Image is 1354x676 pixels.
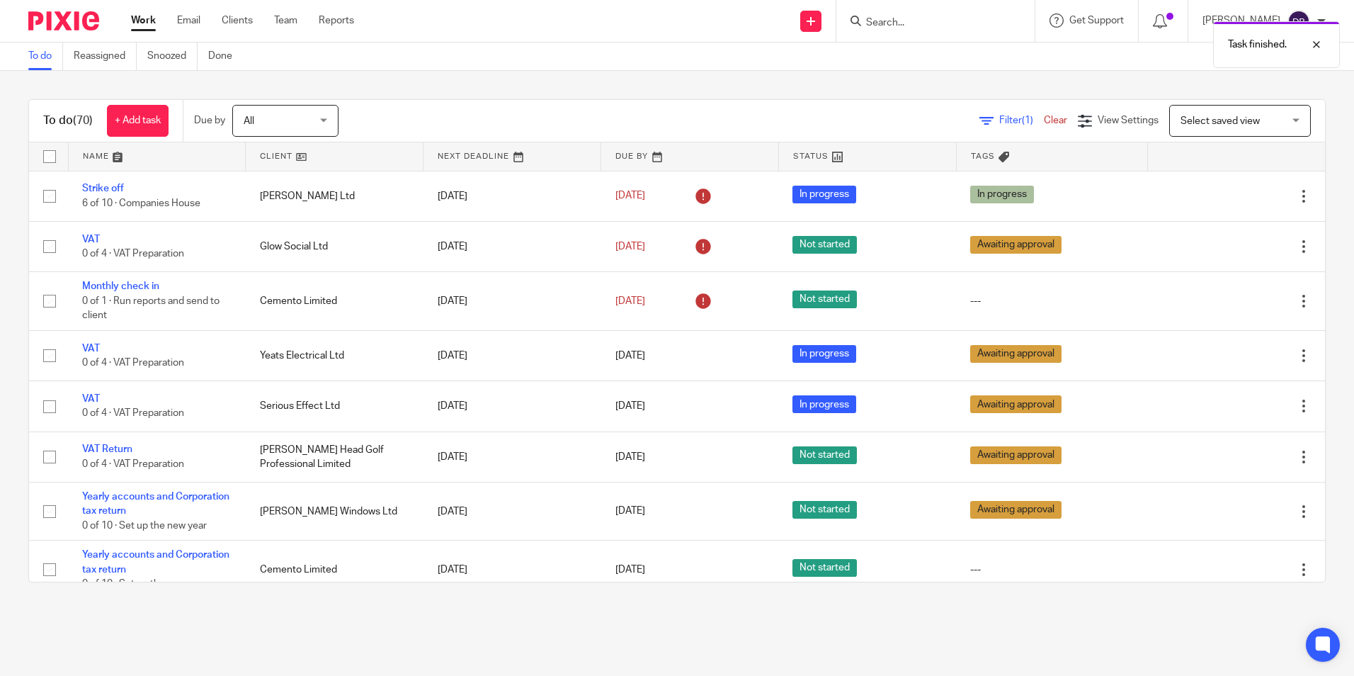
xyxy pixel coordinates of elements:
h1: To do [43,113,93,128]
td: [DATE] [423,541,601,599]
span: [DATE] [615,351,645,361]
td: Serious Effect Ltd [246,381,423,432]
a: Email [177,13,200,28]
a: + Add task [107,105,169,137]
a: Snoozed [147,43,198,70]
td: [DATE] [423,272,601,330]
span: 0 of 4 · VAT Preparation [82,358,184,368]
a: Reports [319,13,354,28]
span: [DATE] [615,452,645,462]
span: Not started [792,446,857,464]
span: In progress [970,186,1034,203]
span: (70) [73,115,93,126]
span: 0 of 1 · Run reports and send to client [82,296,220,321]
a: To do [28,43,63,70]
td: [DATE] [423,432,601,482]
a: Strike off [82,184,124,193]
span: Select saved view [1181,116,1260,126]
span: [DATE] [615,507,645,517]
td: [PERSON_NAME] Head Golf Professional Limited [246,432,423,482]
img: Pixie [28,11,99,30]
td: [DATE] [423,483,601,541]
a: Team [274,13,297,28]
span: Awaiting approval [970,501,1062,519]
img: svg%3E [1287,10,1310,33]
span: Not started [792,236,857,254]
span: In progress [792,345,856,363]
td: [PERSON_NAME] Ltd [246,171,423,221]
td: [DATE] [423,171,601,221]
span: All [244,116,254,126]
td: [DATE] [423,330,601,381]
span: Awaiting approval [970,446,1062,464]
span: 0 of 4 · VAT Preparation [82,459,184,469]
span: 6 of 10 · Companies House [82,198,200,208]
span: [DATE] [615,401,645,411]
a: Yearly accounts and Corporation tax return [82,492,229,516]
a: Clients [222,13,253,28]
span: View Settings [1098,116,1159,125]
span: [DATE] [615,296,645,306]
a: Work [131,13,156,28]
div: --- [970,563,1133,577]
span: Tags [971,152,995,160]
a: VAT [82,344,100,354]
span: 0 of 4 · VAT Preparation [82,409,184,419]
span: Awaiting approval [970,345,1062,363]
span: Not started [792,501,857,519]
span: Awaiting approval [970,395,1062,413]
a: VAT [82,394,100,404]
td: [DATE] [423,221,601,271]
span: [DATE] [615,242,645,252]
span: [DATE] [615,565,645,575]
td: Cemento Limited [246,541,423,599]
span: 0 of 10 · Set up the new year [82,521,207,531]
p: Task finished. [1228,38,1287,52]
a: Monthly check in [82,281,159,291]
span: [DATE] [615,191,645,201]
td: Cemento Limited [246,272,423,330]
a: Clear [1044,116,1067,125]
a: VAT Return [82,444,132,454]
span: In progress [792,395,856,413]
span: Filter [999,116,1044,125]
span: 0 of 10 · Set up the new year [82,579,207,589]
td: [DATE] [423,381,601,432]
span: Awaiting approval [970,236,1062,254]
td: Yeats Electrical Ltd [246,330,423,381]
span: Not started [792,291,857,308]
a: VAT [82,235,100,244]
span: 0 of 4 · VAT Preparation [82,249,184,259]
a: Reassigned [74,43,137,70]
span: In progress [792,186,856,203]
span: Not started [792,559,857,577]
div: --- [970,294,1133,308]
span: (1) [1022,116,1033,125]
a: Yearly accounts and Corporation tax return [82,550,229,574]
a: Done [208,43,243,70]
p: Due by [194,113,225,128]
td: [PERSON_NAME] Windows Ltd [246,483,423,541]
td: Glow Social Ltd [246,221,423,271]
